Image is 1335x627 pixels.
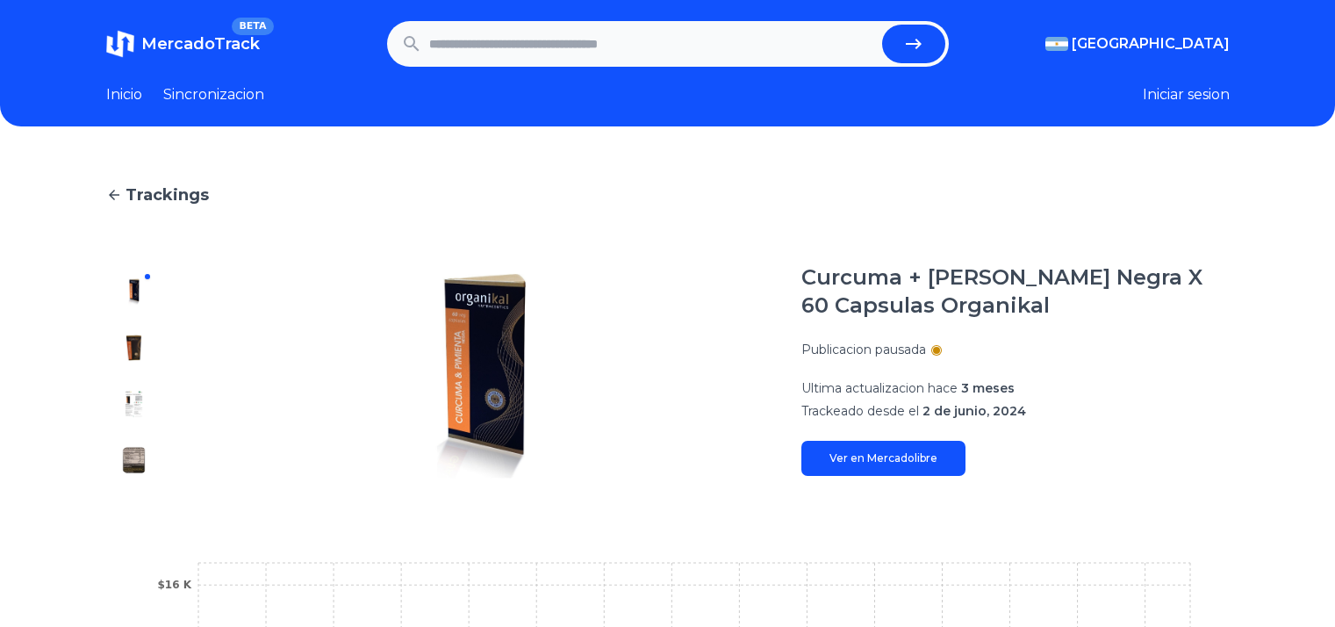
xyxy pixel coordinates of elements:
[232,18,273,35] span: BETA
[120,390,148,418] img: Curcuma + Pimienta Negra X 60 Capsulas Organikal
[106,183,1230,207] a: Trackings
[141,34,260,54] span: MercadoTrack
[106,30,134,58] img: MercadoTrack
[801,263,1230,320] h1: Curcuma + [PERSON_NAME] Negra X 60 Capsulas Organikal
[922,403,1026,419] span: 2 de junio, 2024
[801,441,965,476] a: Ver en Mercadolibre
[157,579,191,591] tspan: $16 K
[1072,33,1230,54] span: [GEOGRAPHIC_DATA]
[1143,84,1230,105] button: Iniciar sesion
[120,446,148,474] img: Curcuma + Pimienta Negra X 60 Capsulas Organikal
[961,380,1015,396] span: 3 meses
[120,277,148,306] img: Curcuma + Pimienta Negra X 60 Capsulas Organikal
[801,403,919,419] span: Trackeado desde el
[1045,37,1068,51] img: Argentina
[120,334,148,362] img: Curcuma + Pimienta Negra X 60 Capsulas Organikal
[106,84,142,105] a: Inicio
[106,30,260,58] a: MercadoTrackBETA
[801,341,926,358] p: Publicacion pausada
[163,84,264,105] a: Sincronizacion
[126,183,209,207] span: Trackings
[1045,33,1230,54] button: [GEOGRAPHIC_DATA]
[801,380,958,396] span: Ultima actualizacion hace
[197,263,766,488] img: Curcuma + Pimienta Negra X 60 Capsulas Organikal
